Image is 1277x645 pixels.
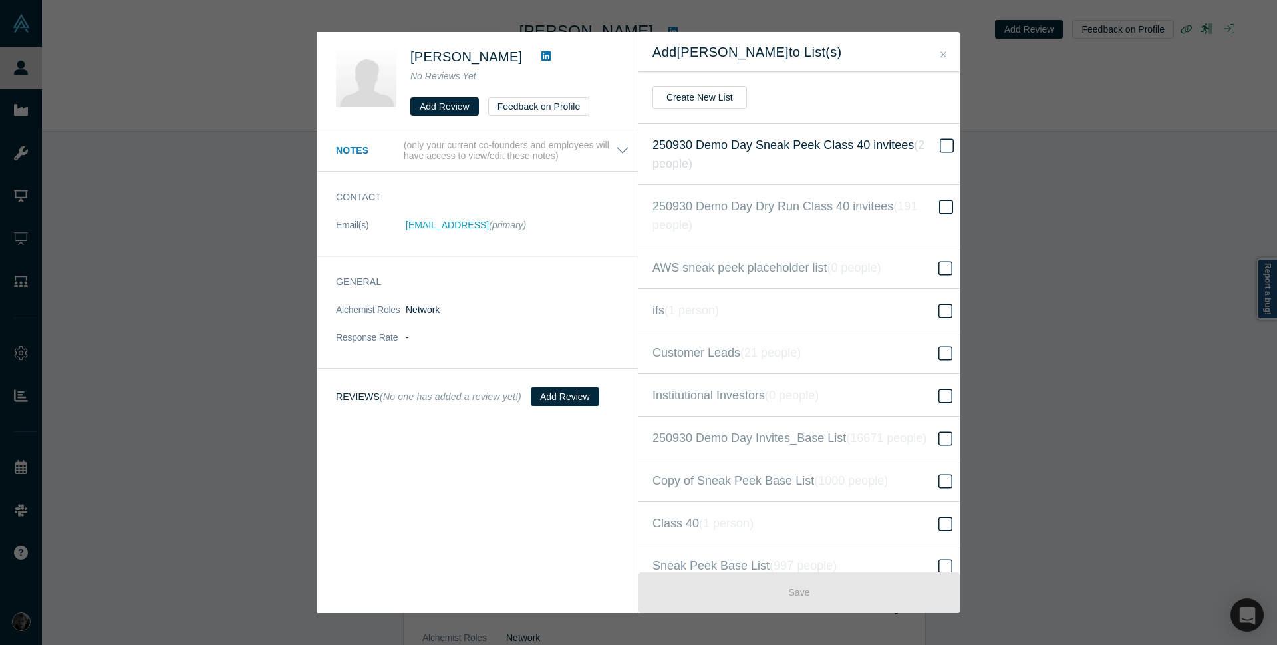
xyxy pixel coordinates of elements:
span: 250930 Demo Day Sneak Peek Class 40 invitees [652,136,937,173]
i: ( 1 person ) [699,517,754,530]
button: Add Review [531,387,599,406]
i: ( 21 people ) [740,346,801,359]
button: Feedback on Profile [488,97,590,116]
a: [PERSON_NAME] [410,49,522,64]
span: Institutional Investors [652,386,819,405]
span: Class 40 [652,514,754,533]
button: Save [638,572,960,613]
h3: Notes [336,144,401,158]
i: ( 0 people ) [765,389,819,402]
dt: Email(s) [336,218,406,246]
h2: Add [PERSON_NAME] to List(s) [652,44,946,60]
dd: - [406,331,629,345]
h3: Contact [336,190,611,204]
span: No Reviews Yet [410,71,476,81]
span: 250930 Demo Day Invites_Base List [652,429,926,447]
h3: General [336,275,611,289]
dt: Response Rate [336,331,406,359]
i: ( 0 people ) [827,261,881,274]
button: Add Review [410,97,479,116]
i: ( 1 person ) [664,304,719,317]
i: ( 191 people ) [652,200,917,232]
h3: Reviews [336,390,521,404]
p: (only your current co-founders and employees will have access to view/edit these notes) [404,140,616,162]
button: Close [936,47,950,63]
button: Notes (only your current co-founders and employees will have access to view/edit these notes) [336,140,629,162]
a: [EMAIL_ADDRESS] [406,220,489,230]
span: (primary) [489,220,526,230]
span: Copy of Sneak Peek Base List [652,471,888,490]
span: Customer Leads [652,343,801,362]
span: Sneak Peek Base List [652,556,837,575]
dt: Alchemist Roles [336,303,406,331]
i: ( 1000 people ) [814,474,888,487]
i: ( 2 people ) [652,138,924,170]
dd: Network [406,303,629,317]
span: ifs [652,301,719,320]
img: Vikram Chalana's Profile Image [336,47,396,107]
span: 250930 Demo Day Dry Run Class 40 invitees [652,197,937,234]
span: AWS sneak peek placeholder list [652,258,881,277]
small: (No one has added a review yet!) [380,391,521,402]
i: ( 16671 people ) [846,431,926,445]
i: ( 997 people ) [770,559,837,572]
button: Create New List [652,86,747,109]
